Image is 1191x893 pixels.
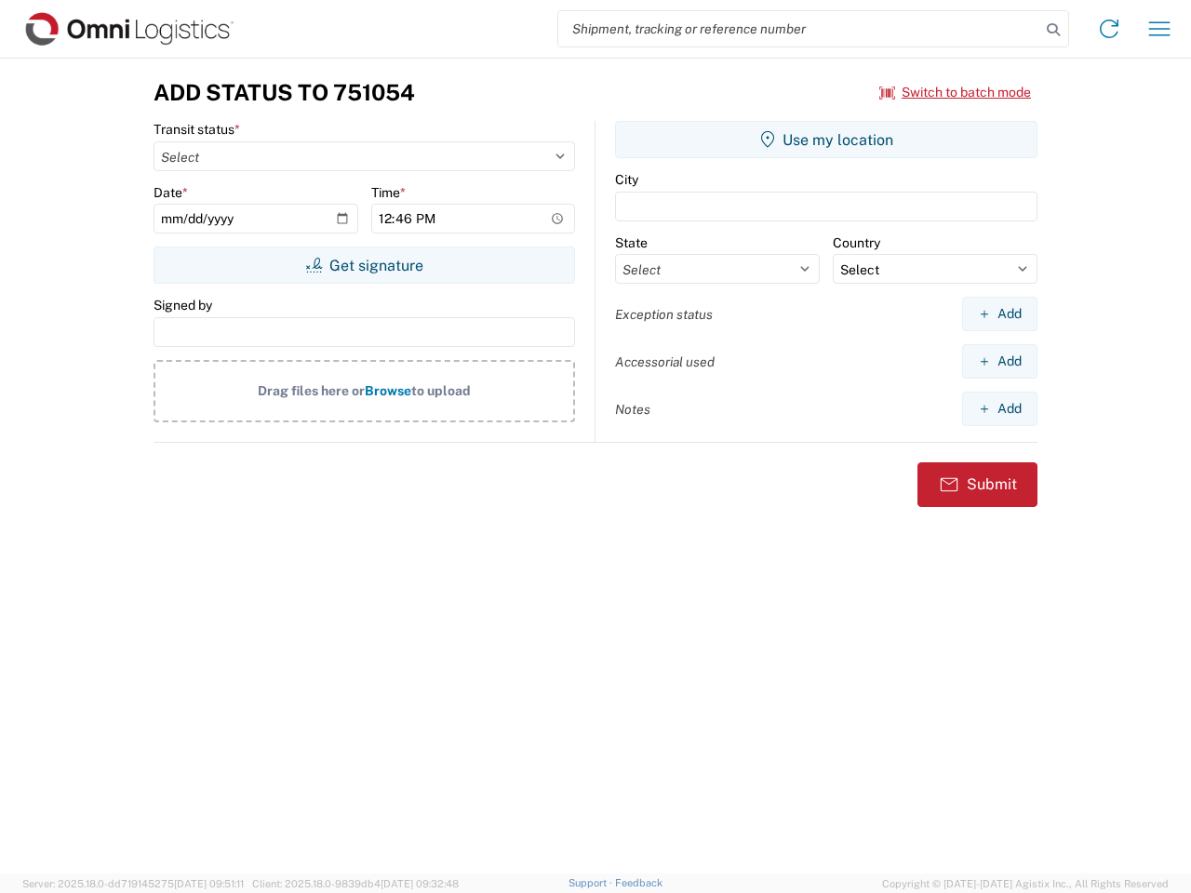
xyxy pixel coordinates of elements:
[833,234,880,251] label: Country
[882,875,1169,892] span: Copyright © [DATE]-[DATE] Agistix Inc., All Rights Reserved
[371,184,406,201] label: Time
[962,392,1037,426] button: Add
[411,383,471,398] span: to upload
[879,77,1031,108] button: Switch to batch mode
[174,878,244,889] span: [DATE] 09:51:11
[962,297,1037,331] button: Add
[252,878,459,889] span: Client: 2025.18.0-9839db4
[154,297,212,313] label: Signed by
[558,11,1040,47] input: Shipment, tracking or reference number
[962,344,1037,379] button: Add
[365,383,411,398] span: Browse
[615,306,713,323] label: Exception status
[569,877,615,888] a: Support
[22,878,244,889] span: Server: 2025.18.0-dd719145275
[615,171,638,188] label: City
[154,121,240,138] label: Transit status
[615,877,662,888] a: Feedback
[154,184,188,201] label: Date
[917,462,1037,507] button: Submit
[615,353,715,370] label: Accessorial used
[154,247,575,284] button: Get signature
[615,121,1037,158] button: Use my location
[615,401,650,418] label: Notes
[615,234,648,251] label: State
[381,878,459,889] span: [DATE] 09:32:48
[154,79,415,106] h3: Add Status to 751054
[258,383,365,398] span: Drag files here or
